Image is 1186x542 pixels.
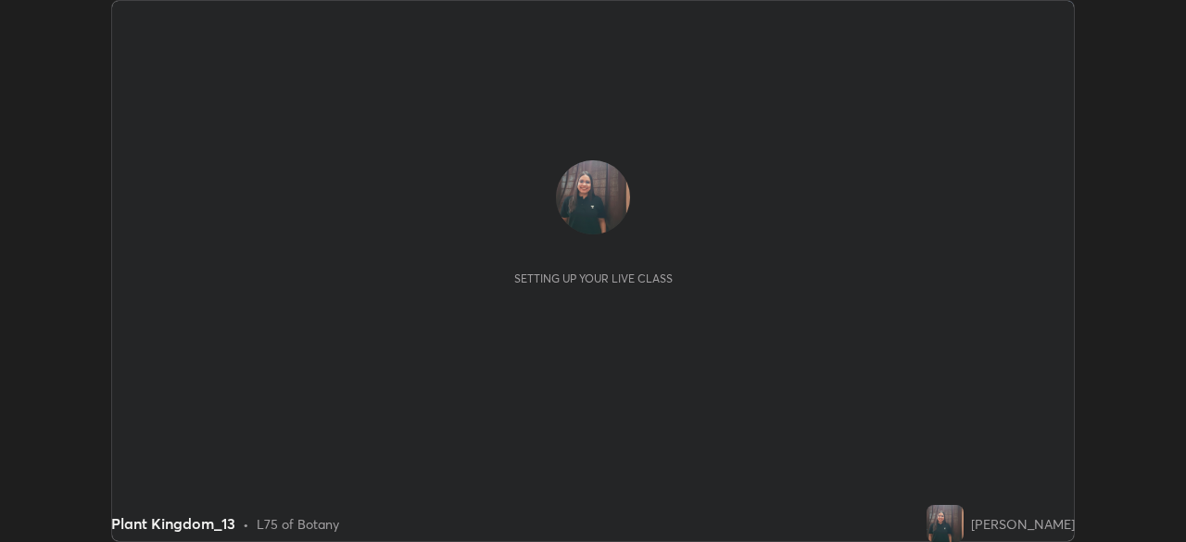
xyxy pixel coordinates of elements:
div: • [243,514,249,534]
img: 815e494cd96e453d976a72106007bfc6.jpg [927,505,964,542]
div: Setting up your live class [514,271,673,285]
div: L75 of Botany [257,514,339,534]
div: Plant Kingdom_13 [111,512,235,535]
div: [PERSON_NAME] [971,514,1075,534]
img: 815e494cd96e453d976a72106007bfc6.jpg [556,160,630,234]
